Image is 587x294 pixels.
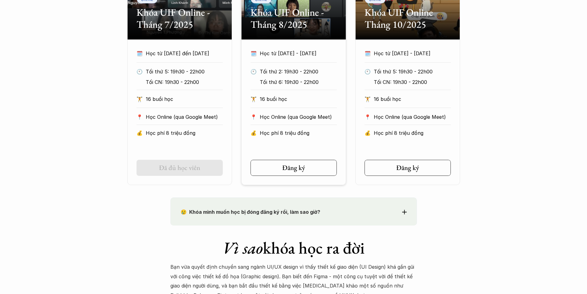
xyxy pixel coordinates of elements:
[374,112,451,122] p: Học Online (qua Google Meet)
[137,67,143,76] p: 🕙
[365,94,371,104] p: 🏋️
[170,238,417,258] h1: khóa học ra đời
[260,77,346,87] p: Tối thứ 6: 19h30 - 22h00
[222,237,263,259] em: Vì sao
[137,49,143,58] p: 🗓️
[251,160,337,176] a: Đăng ký
[374,67,460,76] p: Tối thứ 5: 19h30 - 22h00
[260,67,346,76] p: Tối thứ 2: 19h30 - 22h00
[146,128,223,138] p: Học phí 8 triệu đồng
[260,128,337,138] p: Học phí 8 triệu đồng
[282,164,305,172] h5: Đăng ký
[146,112,223,122] p: Học Online (qua Google Meet)
[374,94,451,104] p: 16 buổi học
[146,94,223,104] p: 16 buổi học
[251,128,257,138] p: 💰
[365,6,451,30] h2: Khóa UIF Online Tháng 10/2025
[374,128,451,138] p: Học phí 8 triệu đồng
[146,49,223,58] p: Học từ [DATE] đến [DATE]
[137,114,143,120] p: 📍
[137,128,143,138] p: 💰
[159,164,200,172] h5: Đã đủ học viên
[251,49,257,58] p: 🗓️
[260,49,337,58] p: Học từ [DATE] - [DATE]
[374,77,460,87] p: Tối CN: 19h30 - 22h00
[365,128,371,138] p: 💰
[396,164,419,172] h5: Đăng ký
[146,67,232,76] p: Tối thứ 5: 19h30 - 22h00
[146,77,232,87] p: Tối CN: 19h30 - 22h00
[374,49,451,58] p: Học từ [DATE] - [DATE]
[260,94,337,104] p: 16 buổi học
[365,160,451,176] a: Đăng ký
[251,67,257,76] p: 🕙
[181,209,320,215] strong: 😢 Khóa mình muốn học bị đóng đăng ký rồi, làm sao giờ?
[137,6,223,30] h2: Khóa UIF Online - Tháng 7/2025
[260,112,337,122] p: Học Online (qua Google Meet)
[251,6,337,30] h2: Khóa UIF Online - Tháng 8/2025
[365,67,371,76] p: 🕙
[251,114,257,120] p: 📍
[365,114,371,120] p: 📍
[251,94,257,104] p: 🏋️
[365,49,371,58] p: 🗓️
[137,94,143,104] p: 🏋️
